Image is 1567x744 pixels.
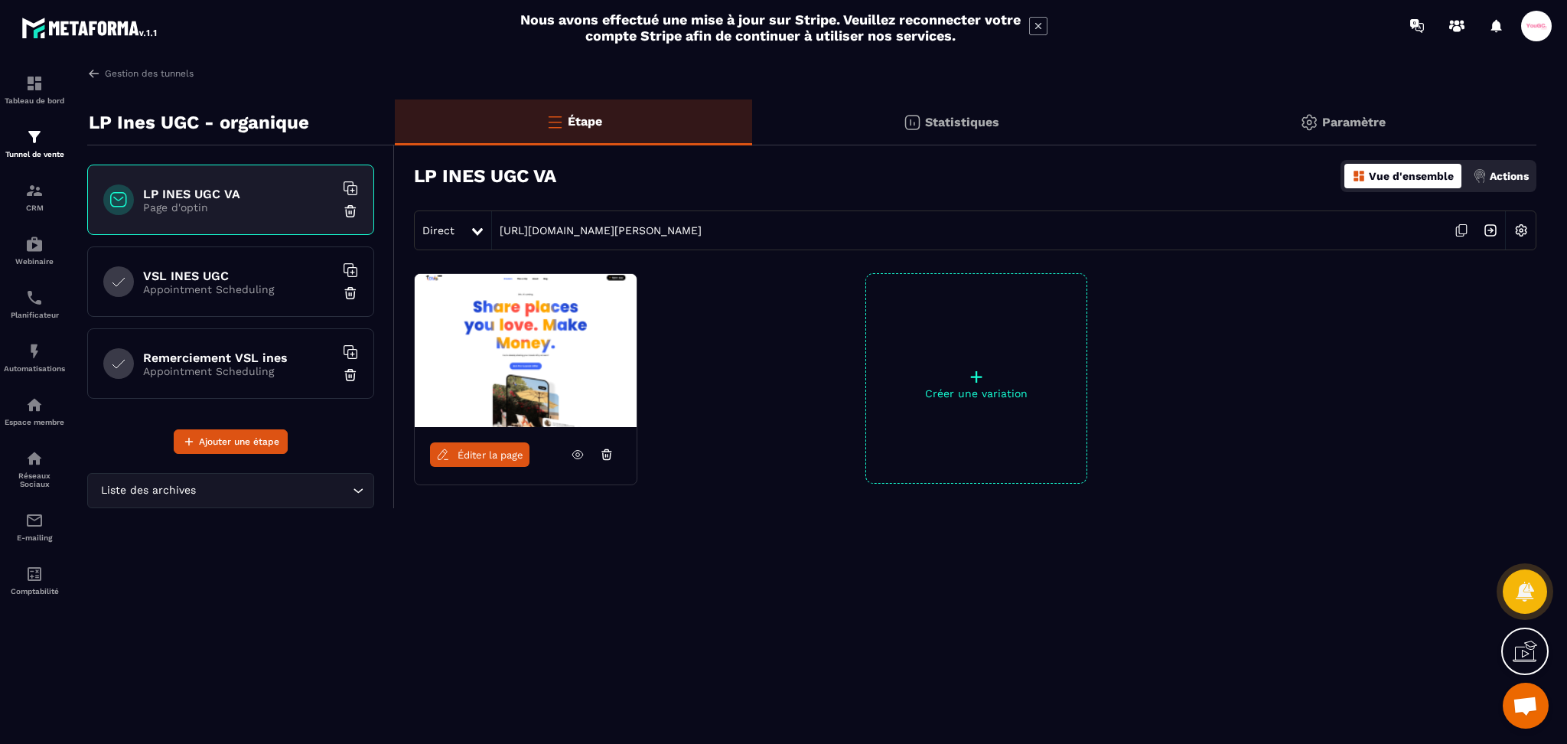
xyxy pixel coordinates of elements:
[25,342,44,361] img: automations
[25,74,44,93] img: formation
[1473,169,1487,183] img: actions.d6e523a2.png
[4,418,65,426] p: Espace membre
[4,204,65,212] p: CRM
[25,396,44,414] img: automations
[4,224,65,277] a: automationsautomationsWebinaire
[143,201,334,214] p: Page d'optin
[1352,169,1366,183] img: dashboard-orange.40269519.svg
[143,365,334,377] p: Appointment Scheduling
[4,587,65,596] p: Comptabilité
[4,96,65,105] p: Tableau de bord
[25,449,44,468] img: social-network
[25,181,44,200] img: formation
[4,277,65,331] a: schedulerschedulerPlanificateur
[25,565,44,583] img: accountant
[866,387,1086,400] p: Créer une variation
[430,442,529,467] a: Éditer la page
[866,366,1086,387] p: +
[4,438,65,500] a: social-networksocial-networkRéseaux Sociaux
[25,128,44,146] img: formation
[143,351,334,365] h6: Remerciement VSL ines
[1322,115,1386,129] p: Paramètre
[4,553,65,607] a: accountantaccountantComptabilité
[925,115,999,129] p: Statistiques
[1369,170,1454,182] p: Vue d'ensemble
[415,274,637,427] img: image
[4,63,65,116] a: formationformationTableau de bord
[199,434,279,449] span: Ajouter une étape
[546,113,564,131] img: bars-o.4a397970.svg
[4,384,65,438] a: automationsautomationsEspace membre
[520,11,1021,44] h2: Nous avons effectué une mise à jour sur Stripe. Veuillez reconnecter votre compte Stripe afin de ...
[4,170,65,224] a: formationformationCRM
[143,283,334,295] p: Appointment Scheduling
[25,235,44,253] img: automations
[1476,216,1505,245] img: arrow-next.bcc2205e.svg
[343,204,358,219] img: trash
[343,286,358,301] img: trash
[87,67,194,80] a: Gestion des tunnels
[568,114,602,129] p: Étape
[143,269,334,283] h6: VSL INES UGC
[492,224,702,237] a: [URL][DOMAIN_NAME][PERSON_NAME]
[4,311,65,319] p: Planificateur
[21,14,159,41] img: logo
[4,116,65,170] a: formationformationTunnel de vente
[458,449,523,461] span: Éditer la page
[87,67,101,80] img: arrow
[97,482,199,499] span: Liste des archives
[25,511,44,530] img: email
[343,367,358,383] img: trash
[143,187,334,201] h6: LP INES UGC VA
[1490,170,1529,182] p: Actions
[4,472,65,488] p: Réseaux Sociaux
[4,331,65,384] a: automationsautomationsAutomatisations
[4,150,65,158] p: Tunnel de vente
[422,224,454,237] span: Direct
[89,107,309,138] p: LP Ines UGC - organique
[4,364,65,373] p: Automatisations
[414,165,556,187] h3: LP INES UGC VA
[87,473,374,508] div: Search for option
[4,257,65,266] p: Webinaire
[1507,216,1536,245] img: setting-w.858f3a88.svg
[174,429,288,454] button: Ajouter une étape
[1300,113,1318,132] img: setting-gr.5f69749f.svg
[4,500,65,553] a: emailemailE-mailing
[199,482,349,499] input: Search for option
[25,289,44,307] img: scheduler
[903,113,921,132] img: stats.20deebd0.svg
[1503,683,1549,729] a: Ouvrir le chat
[4,534,65,542] p: E-mailing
